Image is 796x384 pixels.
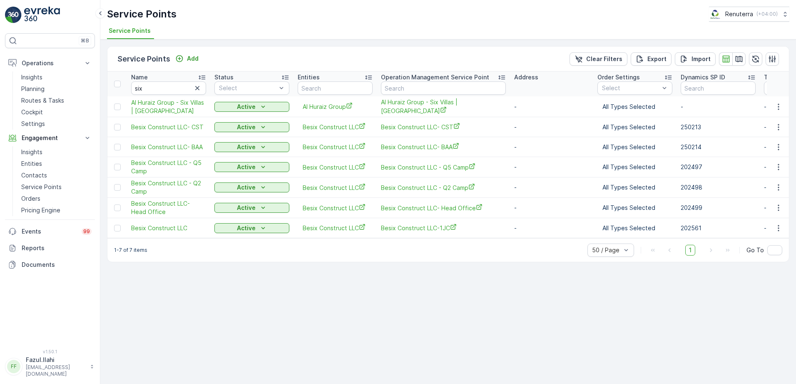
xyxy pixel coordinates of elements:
[681,103,756,111] p: -
[298,73,320,81] p: Entities
[21,96,64,105] p: Routes & Tasks
[381,98,506,115] span: Al Huraiz Group - Six Villas | [GEOGRAPHIC_DATA]
[187,54,199,63] p: Add
[237,204,256,212] p: Active
[381,143,506,151] a: Besix Construct LLC- BAA
[602,183,667,192] p: All Types Selected
[303,102,368,111] a: Al Huraiz Group
[602,103,667,111] p: All Types Selected
[381,123,506,131] span: Besix Construct LLC- CST
[214,203,289,213] button: Active
[570,52,627,66] button: Clear Filters
[298,81,373,95] input: Search
[381,183,506,192] span: Besix Construct LLC - Q2 Camp
[675,52,716,66] button: Import
[602,143,667,151] p: All Types Selected
[5,240,95,256] a: Reports
[131,81,206,95] input: Search
[21,194,40,203] p: Orders
[214,182,289,192] button: Active
[22,261,92,269] p: Documents
[381,224,506,232] a: Besix Construct LLC-1JC
[18,170,95,181] a: Contacts
[21,108,43,116] p: Cockpit
[381,73,489,81] p: Operation Management Service Point
[681,163,756,171] p: 202497
[114,204,121,211] div: Toggle Row Selected
[117,53,170,65] p: Service Points
[21,148,42,156] p: Insights
[709,10,722,19] img: Screenshot_2024-07-26_at_13.33.01.png
[131,98,206,115] span: Al Huraiz Group - Six Villas | [GEOGRAPHIC_DATA]
[681,143,756,151] p: 250214
[602,84,659,92] p: Select
[114,144,121,150] div: Toggle Row Selected
[681,81,756,95] input: Search
[303,204,368,212] a: Besix Construct LLC
[114,247,147,254] p: 1-7 of 7 items
[22,134,78,142] p: Engagement
[303,143,368,151] a: Besix Construct LLC
[114,124,121,130] div: Toggle Row Selected
[107,7,177,21] p: Service Points
[602,224,667,232] p: All Types Selected
[681,204,756,212] p: 202499
[381,163,506,172] a: Besix Construct LLC - Q5 Camp
[510,137,593,157] td: -
[681,123,756,131] p: 250213
[131,123,206,131] a: Besix Construct LLC- CST
[510,96,593,117] td: -
[692,55,711,63] p: Import
[18,83,95,95] a: Planning
[18,158,95,170] a: Entities
[303,183,368,192] span: Besix Construct LLC
[18,181,95,193] a: Service Points
[18,146,95,158] a: Insights
[5,7,22,23] img: logo
[21,160,42,168] p: Entities
[685,245,695,256] span: 1
[510,218,593,238] td: -
[21,171,47,180] p: Contacts
[131,224,206,232] span: Besix Construct LLC
[237,143,256,151] p: Active
[131,98,206,115] a: Al Huraiz Group - Six Villas | Rashidiya
[131,199,206,216] a: Besix Construct LLC- Head Office
[21,73,42,81] p: Insights
[237,103,256,111] p: Active
[131,143,206,151] a: Besix Construct LLC- BAA
[647,55,667,63] p: Export
[214,142,289,152] button: Active
[303,163,368,172] a: Besix Construct LLC
[5,256,95,273] a: Documents
[725,10,753,18] p: Renuterra
[114,103,121,110] div: Toggle Row Selected
[586,55,622,63] p: Clear Filters
[21,206,60,214] p: Pricing Engine
[303,123,368,131] a: Besix Construct LLC
[22,59,78,67] p: Operations
[602,163,667,171] p: All Types Selected
[21,85,45,93] p: Planning
[21,183,62,191] p: Service Points
[602,204,667,212] p: All Types Selected
[18,95,95,106] a: Routes & Tasks
[381,204,506,212] a: Besix Construct LLC- Head Office
[681,183,756,192] p: 202498
[631,52,672,66] button: Export
[114,225,121,231] div: Toggle Row Selected
[131,159,206,175] a: Besix Construct LLC - Q5 Camp
[709,7,789,22] button: Renuterra(+04:00)
[5,349,95,354] span: v 1.50.1
[214,122,289,132] button: Active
